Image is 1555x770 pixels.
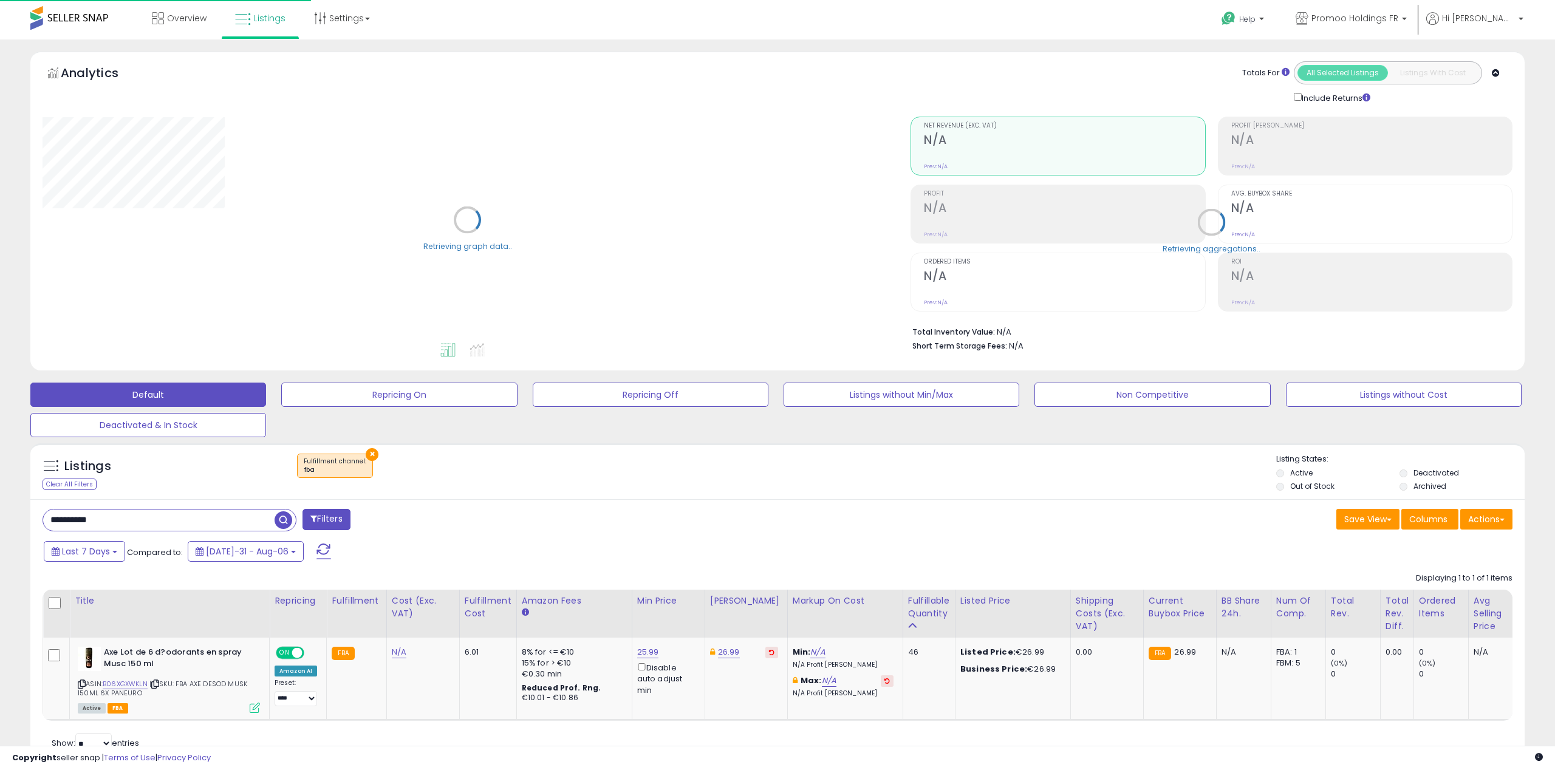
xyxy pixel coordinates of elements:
label: Active [1290,468,1313,478]
small: (0%) [1331,658,1348,668]
span: Help [1239,14,1256,24]
div: Ordered Items [1419,595,1463,620]
div: Repricing [275,595,321,607]
button: Listings without Cost [1286,383,1522,407]
div: Amazon Fees [522,595,627,607]
span: Columns [1409,513,1447,525]
div: Clear All Filters [43,479,97,490]
div: €26.99 [960,664,1061,675]
p: N/A Profit [PERSON_NAME] [793,661,894,669]
div: 0.00 [1386,647,1404,658]
div: Min Price [637,595,700,607]
button: All Selected Listings [1297,65,1388,81]
span: ON [277,648,292,658]
h5: Analytics [61,64,142,84]
div: 0 [1331,669,1380,680]
a: 25.99 [637,646,659,658]
div: [PERSON_NAME] [710,595,782,607]
div: ASIN: [78,647,260,712]
a: Help [1212,2,1276,39]
button: Deactivated & In Stock [30,413,266,437]
span: [DATE]-31 - Aug-06 [206,545,289,557]
span: All listings currently available for purchase on Amazon [78,703,106,714]
span: Last 7 Days [62,545,110,557]
p: Listing States: [1276,454,1525,465]
div: Title [75,595,264,607]
div: Fulfillment Cost [465,595,511,620]
button: Repricing On [281,383,517,407]
div: Num of Comp. [1276,595,1321,620]
img: 31jty6nlcDL._SL40_.jpg [78,647,101,671]
span: 26.99 [1174,646,1196,658]
b: Axe Lot de 6 d?odorants en spray Musc 150 ml [104,647,251,672]
label: Deactivated [1413,468,1459,478]
div: 0 [1419,669,1468,680]
i: Get Help [1221,11,1236,26]
th: The percentage added to the cost of goods (COGS) that forms the calculator for Min & Max prices. [787,590,903,638]
a: 26.99 [718,646,740,658]
div: Include Returns [1285,90,1385,104]
label: Archived [1413,481,1446,491]
div: €0.30 min [522,669,623,680]
div: 46 [908,647,946,658]
p: N/A Profit [PERSON_NAME] [793,689,894,698]
button: Non Competitive [1034,383,1270,407]
span: Listings [254,12,285,24]
span: Fulfillment channel : [304,457,366,475]
div: €10.01 - €10.86 [522,693,623,703]
div: Markup on Cost [793,595,898,607]
div: 0 [1331,647,1380,658]
b: Reduced Prof. Rng. [522,683,601,693]
b: Listed Price: [960,646,1016,658]
div: Current Buybox Price [1149,595,1211,620]
span: Promoo Holdings FR [1311,12,1398,24]
div: Retrieving aggregations.. [1163,243,1260,254]
div: 15% for > €10 [522,658,623,669]
button: Columns [1401,509,1458,530]
button: Save View [1336,509,1399,530]
button: [DATE]-31 - Aug-06 [188,541,304,562]
div: Amazon AI [275,666,317,676]
b: Max: [801,675,822,686]
button: Filters [302,509,350,530]
div: Cost (Exc. VAT) [392,595,454,620]
span: Show: entries [52,737,139,749]
div: Avg Selling Price [1474,595,1518,633]
a: Terms of Use [104,752,155,763]
small: Amazon Fees. [522,607,529,618]
b: Business Price: [960,663,1027,675]
div: 0 [1419,647,1468,658]
div: Listed Price [960,595,1065,607]
div: N/A [1474,647,1514,658]
div: Shipping Costs (Exc. VAT) [1076,595,1138,633]
h5: Listings [64,458,111,475]
div: Retrieving graph data.. [423,240,512,251]
div: 8% for <= €10 [522,647,623,658]
div: seller snap | | [12,752,211,764]
small: FBA [1149,647,1171,660]
small: FBA [332,647,354,660]
small: (0%) [1419,658,1436,668]
div: Fulfillment [332,595,381,607]
button: Default [30,383,266,407]
button: Repricing Off [533,383,768,407]
div: 0.00 [1076,647,1134,658]
span: FBA [108,703,128,714]
a: B06XGXWKLN [103,679,148,689]
button: Listings without Min/Max [784,383,1019,407]
a: N/A [822,675,836,687]
strong: Copyright [12,752,56,763]
a: Privacy Policy [157,752,211,763]
button: Listings With Cost [1387,65,1478,81]
a: Hi [PERSON_NAME] [1426,12,1523,39]
a: N/A [810,646,825,658]
div: Disable auto adjust min [637,661,695,696]
div: Total Rev. Diff. [1386,595,1409,633]
div: €26.99 [960,647,1061,658]
span: OFF [302,648,322,658]
div: BB Share 24h. [1222,595,1266,620]
span: | SKU: FBA AXE DESOD MUSK 150ML 6X PANEURO [78,679,247,697]
div: Displaying 1 to 1 of 1 items [1416,573,1512,584]
span: Overview [167,12,207,24]
div: fba [304,466,366,474]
